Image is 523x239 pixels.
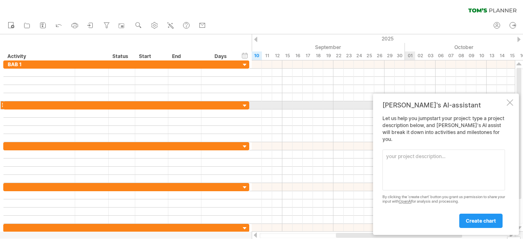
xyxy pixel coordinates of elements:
div: Thursday, 11 September 2025 [262,51,272,60]
div: By clicking the 'create chart' button you grant us permission to share your input with for analys... [382,195,505,204]
div: Friday, 19 September 2025 [323,51,333,60]
div: Tuesday, 30 September 2025 [395,51,405,60]
div: Wednesday, 17 September 2025 [303,51,313,60]
div: Wednesday, 15 October 2025 [507,51,517,60]
div: Tuesday, 14 October 2025 [497,51,507,60]
div: Wednesday, 24 September 2025 [354,51,364,60]
div: Tuesday, 23 September 2025 [344,51,354,60]
div: Monday, 6 October 2025 [436,51,446,60]
div: Thursday, 18 September 2025 [313,51,323,60]
div: September 2025 [180,43,405,51]
div: Monday, 29 September 2025 [384,51,395,60]
div: [PERSON_NAME]'s AI-assistant [382,101,505,109]
div: Wednesday, 8 October 2025 [456,51,466,60]
div: Monday, 13 October 2025 [487,51,497,60]
div: Friday, 10 October 2025 [476,51,487,60]
div: Friday, 12 September 2025 [272,51,282,60]
a: create chart [459,214,503,228]
div: Thursday, 9 October 2025 [466,51,476,60]
div: Friday, 3 October 2025 [425,51,436,60]
div: Thursday, 2 October 2025 [415,51,425,60]
div: Tuesday, 7 October 2025 [446,51,456,60]
div: Days [201,52,240,60]
div: Show Legend [507,237,521,239]
div: Monday, 15 September 2025 [282,51,293,60]
div: Wednesday, 1 October 2025 [405,51,415,60]
div: Status [112,52,130,60]
div: Start [139,52,163,60]
a: OpenAI [399,199,411,203]
div: Activity [7,52,70,60]
div: Friday, 26 September 2025 [374,51,384,60]
div: Tuesday, 16 September 2025 [293,51,303,60]
div: Monday, 22 September 2025 [333,51,344,60]
div: BAB 1 [8,60,71,68]
div: Let us help you jumpstart your project: type a project description below, and [PERSON_NAME]'s AI ... [382,115,505,228]
div: Wednesday, 10 September 2025 [252,51,262,60]
span: create chart [466,218,496,224]
div: End [172,52,197,60]
div: Thursday, 25 September 2025 [364,51,374,60]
